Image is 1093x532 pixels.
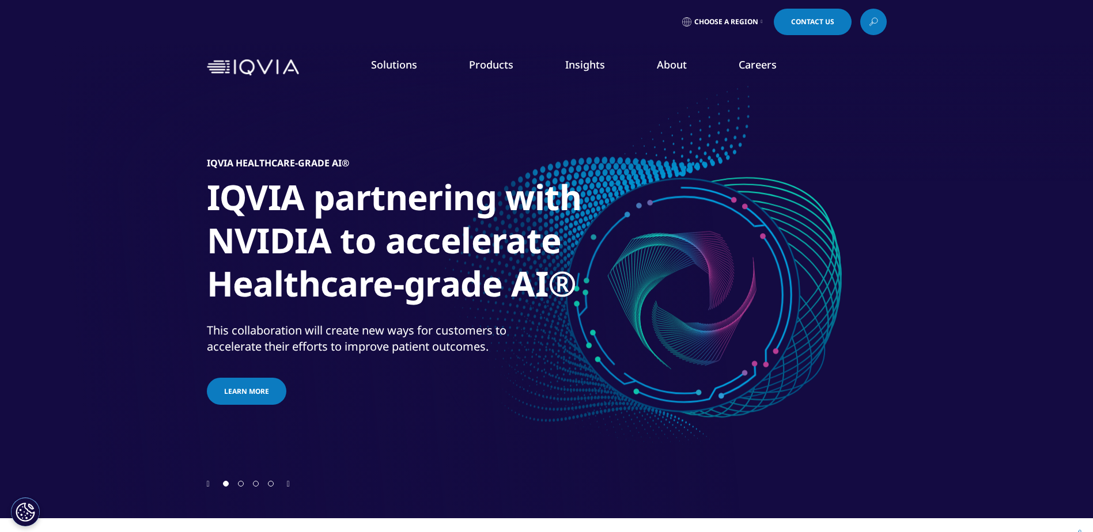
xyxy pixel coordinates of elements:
img: IQVIA Healthcare Information Technology and Pharma Clinical Research Company [207,59,299,76]
div: This collaboration will create new ways for customers to accelerate their efforts to improve pati... [207,322,544,355]
span: Learn more [224,386,269,396]
a: Careers [739,58,777,71]
nav: Primary [304,40,887,94]
a: Insights [565,58,605,71]
span: Go to slide 4 [268,481,274,487]
h1: IQVIA partnering with NVIDIA to accelerate Healthcare-grade AI® [207,176,639,312]
span: Go to slide 2 [238,481,244,487]
a: Solutions [371,58,417,71]
button: Cookies Settings [11,497,40,526]
a: About [657,58,687,71]
div: Next slide [287,478,290,489]
span: Go to slide 1 [223,481,229,487]
span: Choose a Region [694,17,758,26]
h5: IQVIA Healthcare-grade AI® [207,157,349,169]
a: Contact Us [774,9,852,35]
span: Go to slide 3 [253,481,259,487]
div: 1 / 4 [207,86,887,478]
a: Learn more [207,378,286,405]
div: Previous slide [207,478,210,489]
span: Contact Us [791,18,834,25]
a: Products [469,58,513,71]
